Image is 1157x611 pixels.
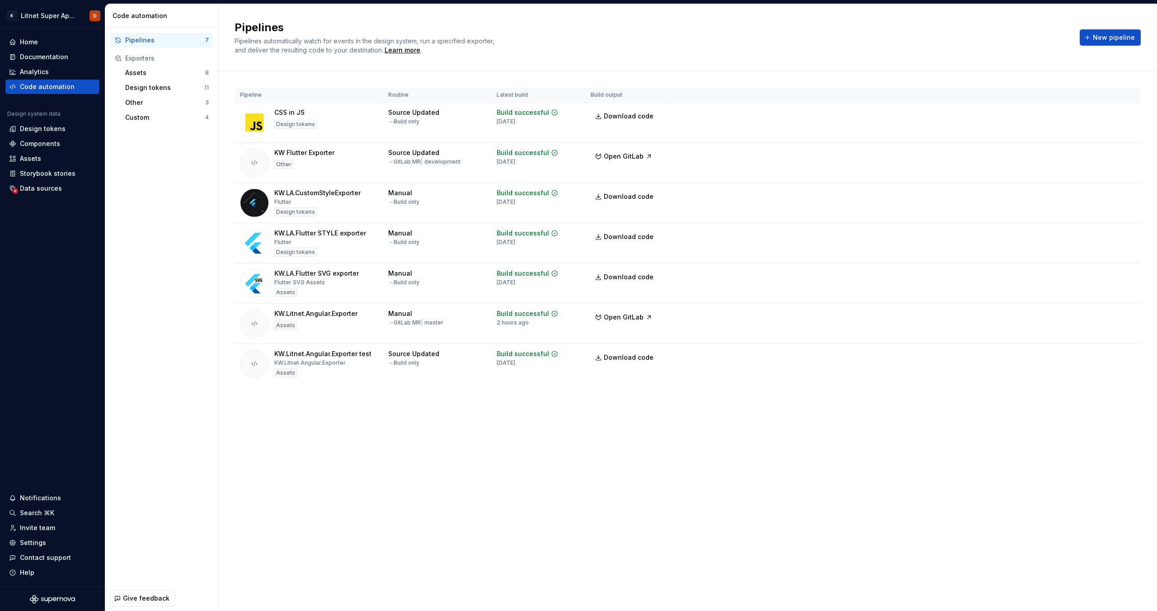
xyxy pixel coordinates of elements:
[385,46,420,55] a: Learn more
[5,536,99,550] a: Settings
[20,52,68,61] div: Documentation
[125,54,209,63] div: Exporters
[235,37,496,54] span: Pipelines automatically watch for events in the design system, run a specified exporter, and deli...
[93,12,97,19] div: D
[20,169,75,178] div: Storybook stories
[388,118,419,125] div: → Build only
[604,152,644,161] span: Open GitLab
[235,88,383,103] th: Pipeline
[122,95,212,110] button: Other3
[125,113,205,122] div: Custom
[591,108,659,124] a: Download code
[497,118,515,125] div: [DATE]
[497,158,515,165] div: [DATE]
[5,65,99,79] a: Analytics
[274,160,293,169] div: Other
[20,82,75,91] div: Code automation
[5,521,99,535] a: Invite team
[274,248,317,257] div: Design tokens
[274,207,317,216] div: Design tokens
[591,229,659,245] a: Download code
[5,166,99,181] a: Storybook stories
[591,148,657,164] button: Open GitLab
[383,47,422,54] span: .
[497,319,529,326] div: 2 hours ago
[421,319,423,326] span: |
[274,188,361,197] div: KW.LA.CustomStyleExporter
[20,154,41,163] div: Assets
[5,506,99,520] button: Search ⌘K
[388,158,461,165] div: → GitLab MR development
[21,11,79,20] div: Litnet Super App 2.0.
[421,158,423,165] span: |
[388,319,443,326] div: → GitLab MR master
[497,359,515,367] div: [DATE]
[20,493,61,503] div: Notifications
[383,88,491,103] th: Routine
[205,99,209,106] div: 3
[274,229,366,238] div: KW.LA.Flutter STYLE exporter
[497,108,549,117] div: Build successful
[274,359,346,367] div: KW.Litnet.Angular.Exporter
[113,11,214,20] div: Code automation
[5,50,99,64] a: Documentation
[591,154,657,161] a: Open GitLab
[125,83,204,92] div: Design tokens
[497,188,549,197] div: Build successful
[604,313,644,322] span: Open GitLab
[497,269,549,278] div: Build successful
[585,88,665,103] th: Build output
[5,80,99,94] a: Code automation
[497,349,549,358] div: Build successful
[5,35,99,49] a: Home
[604,112,654,121] span: Download code
[2,6,103,25] button: KLitnet Super App 2.0.D
[7,110,61,117] div: Design system data
[20,184,62,193] div: Data sources
[388,188,412,197] div: Manual
[122,80,212,95] a: Design tokens11
[491,88,585,103] th: Latest build
[604,273,654,282] span: Download code
[388,108,439,117] div: Source Updated
[274,269,359,278] div: KW.LA.Flutter SVG exporter
[6,10,17,21] div: K
[125,68,205,77] div: Assets
[205,69,209,76] div: 8
[388,309,412,318] div: Manual
[497,309,549,318] div: Build successful
[388,148,439,157] div: Source Updated
[110,590,175,606] button: Give feedback
[111,33,212,47] button: Pipelines7
[604,232,654,241] span: Download code
[591,188,659,205] a: Download code
[205,37,209,44] div: 7
[204,84,209,91] div: 11
[274,120,317,129] div: Design tokens
[591,309,657,325] button: Open GitLab
[30,595,75,604] svg: Supernova Logo
[235,20,1069,35] h2: Pipelines
[1080,29,1141,46] button: New pipeline
[274,309,357,318] div: KW.Litnet.Angular.Exporter
[497,229,549,238] div: Build successful
[5,136,99,151] a: Components
[388,359,419,367] div: → Build only
[388,239,419,246] div: → Build only
[274,198,292,206] div: Flutter
[20,538,46,547] div: Settings
[20,38,38,47] div: Home
[122,66,212,80] button: Assets8
[5,550,99,565] button: Contact support
[20,67,49,76] div: Analytics
[388,198,419,206] div: → Build only
[274,279,325,286] div: Flutter SVG Assets
[205,114,209,121] div: 4
[20,124,66,133] div: Design tokens
[20,139,60,148] div: Components
[388,269,412,278] div: Manual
